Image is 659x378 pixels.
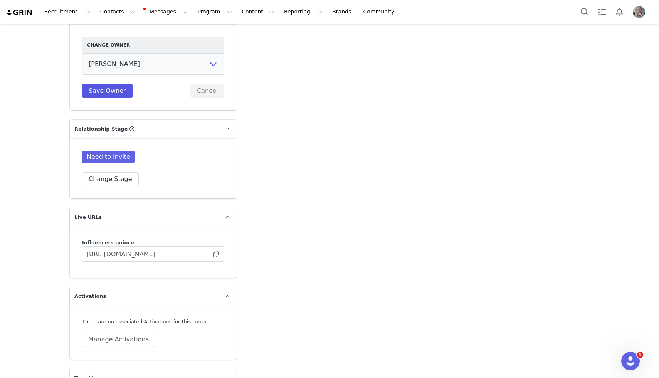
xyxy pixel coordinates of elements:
[82,172,139,186] button: Change Stage
[82,151,135,163] span: Need to Invite
[628,6,653,18] button: Profile
[82,332,155,347] button: Manage Activations
[74,213,102,221] span: Live URLs
[637,352,643,358] span: 5
[6,6,316,15] body: Rich Text Area. Press ALT-0 for help.
[621,352,640,370] iframe: Intercom live chat
[82,240,134,245] span: Influencers quince
[82,318,224,326] div: There are no associated Activations for this contact
[193,3,237,20] button: Program
[190,84,224,98] button: Cancel
[82,37,224,53] div: Change Owner
[576,3,593,20] button: Search
[40,3,95,20] button: Recruitment
[74,292,106,300] span: Activations
[593,3,610,20] a: Tasks
[82,84,133,98] button: Save Owner
[279,3,327,20] button: Reporting
[140,3,192,20] button: Messages
[611,3,628,20] button: Notifications
[328,3,358,20] a: Brands
[74,125,128,133] span: Relationship Stage
[633,6,645,18] img: 4c4d8390-f692-4448-aacb-a4bdb8ccc65e.jpg
[96,3,140,20] button: Contacts
[237,3,279,20] button: Content
[359,3,403,20] a: Community
[6,9,33,16] img: grin logo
